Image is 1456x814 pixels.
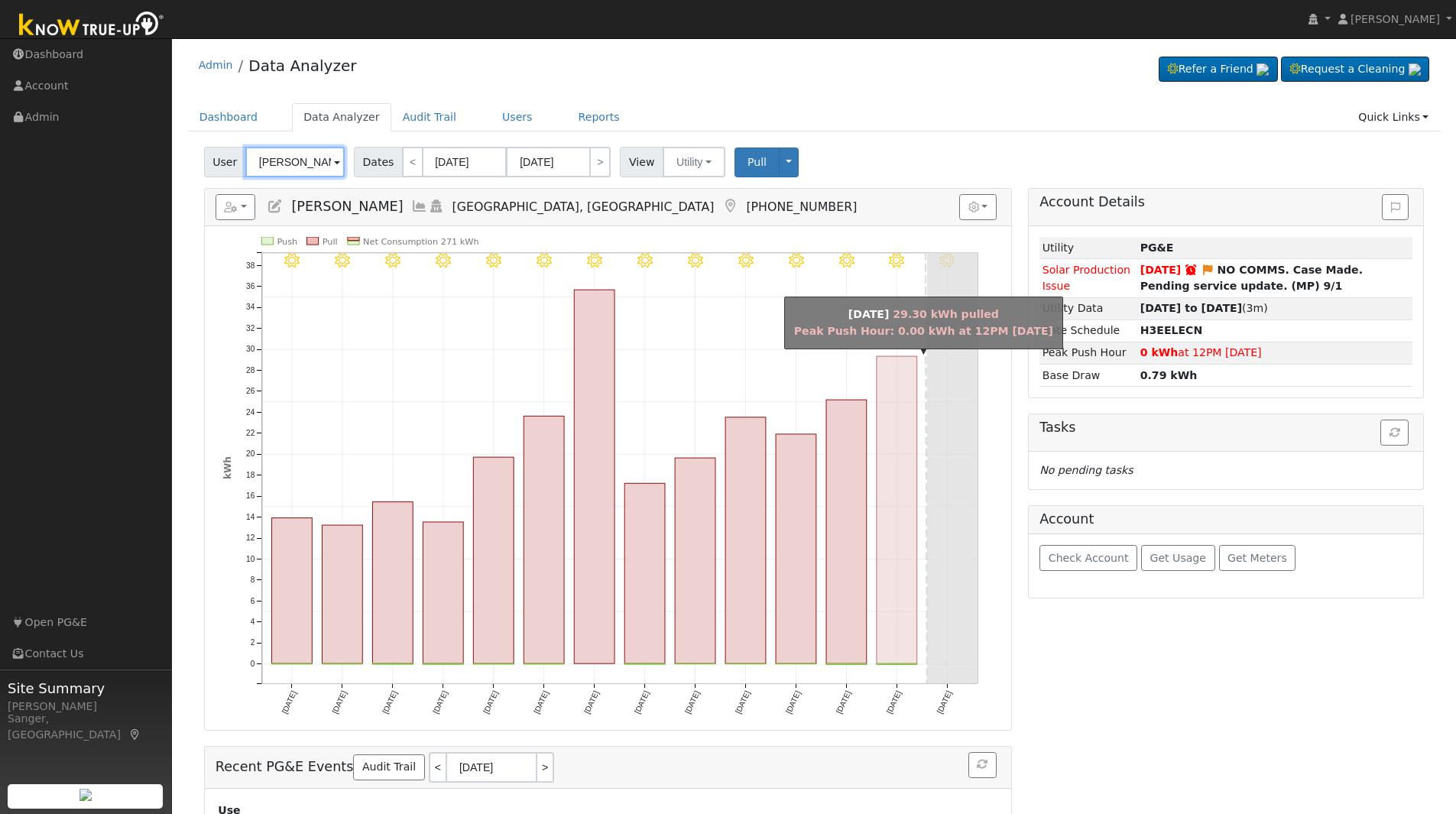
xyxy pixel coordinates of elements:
a: Login As (last 09/24/2025 4:29:47 PM) [428,199,445,214]
text: 18 [246,471,255,479]
text: 14 [246,513,255,521]
a: Data Analyzer [292,103,391,131]
td: Rate Schedule [1039,319,1137,342]
img: retrieve [1409,63,1421,76]
a: Multi-Series Graph [411,199,428,214]
rect: onclick="" [826,664,867,665]
a: Audit Trail [353,754,424,780]
h5: Recent PG&E Events [216,752,1000,783]
text: 12 [246,534,255,543]
h5: Account [1039,511,1094,527]
rect: onclick="" [624,664,665,665]
span: Site Summary [8,678,164,699]
text: kWh [222,456,233,479]
text: [DATE] [885,689,903,715]
a: Refer a Friend [1159,57,1278,83]
i: 9/19 - MostlyClear [637,253,653,268]
a: Reports [567,103,631,131]
text: Push [277,237,297,247]
text: [DATE] [633,689,650,715]
div: [PERSON_NAME] [8,699,164,715]
i: 9/24 - MostlyClear [889,253,904,268]
text: [DATE] [280,689,297,715]
a: < [429,752,446,783]
a: Map [128,728,142,741]
text: [DATE] [835,689,852,715]
a: Audit Trail [391,103,468,131]
rect: onclick="" [423,664,463,665]
a: Data Analyzer [248,57,356,75]
strong: J [1140,324,1203,336]
span: Dates [354,147,403,177]
text: 0 [250,660,255,668]
span: View [620,147,663,177]
rect: onclick="" [473,664,514,665]
i: 9/18 - Clear [587,253,602,268]
button: Refresh [1380,420,1409,446]
button: Check Account [1039,545,1137,571]
a: Quick Links [1347,103,1440,131]
text: Net Consumption 271 kWh [363,237,479,247]
text: 6 [250,597,255,605]
rect: onclick="" [624,484,665,664]
span: [PERSON_NAME] [1351,13,1440,25]
rect: onclick="" [524,417,564,664]
text: 26 [246,387,255,395]
rect: onclick="" [271,664,312,665]
i: 9/23 - Clear [838,253,854,268]
span: 29.30 kWh pulled Peak Push Hour: 0.00 kWh at 12PM [DATE] [794,308,1053,336]
strong: NO COMMS. Case Made. Pending service update. (MP) 9/1 [1140,264,1363,292]
a: Map [722,199,738,214]
text: 28 [246,366,255,375]
rect: onclick="" [877,664,917,665]
button: Issue History [1382,194,1409,220]
rect: onclick="" [675,458,715,663]
td: Peak Push Hour [1039,342,1137,364]
i: Edit Issue [1201,264,1214,275]
rect: onclick="" [322,664,362,665]
text: [DATE] [482,689,499,715]
a: Edit User (34366) [267,199,284,214]
span: Solar Production Issue [1043,264,1130,292]
rect: onclick="" [826,400,867,663]
a: Dashboard [188,103,270,131]
text: [DATE] [431,689,449,715]
text: 38 [246,261,255,270]
a: > [589,147,611,177]
text: [DATE] [582,689,600,715]
span: Get Usage [1150,552,1206,564]
strong: ID: 17271044, authorized: 09/10/25 [1140,242,1174,254]
span: [DATE] [1140,264,1182,276]
i: No pending tasks [1039,464,1133,476]
rect: onclick="" [372,664,413,665]
span: Get Meters [1227,552,1287,564]
a: Snooze expired 09/08/2025 [1184,264,1198,276]
img: retrieve [79,789,92,801]
span: (3m) [1140,302,1268,314]
span: Check Account [1049,552,1129,564]
rect: onclick="" [725,417,766,663]
i: 9/16 - Clear [486,253,501,268]
strong: [DATE] [848,308,890,320]
a: Request a Cleaning [1281,57,1429,83]
i: 9/22 - Clear [788,253,803,268]
h5: Account Details [1039,194,1412,210]
text: 2 [250,639,255,647]
text: 30 [246,345,255,354]
h5: Tasks [1039,420,1412,436]
span: Pull [747,156,767,168]
rect: onclick="" [423,522,463,663]
rect: onclick="" [322,525,362,663]
text: [DATE] [330,689,348,715]
rect: onclick="" [675,664,715,665]
img: retrieve [1257,63,1269,76]
td: Base Draw [1039,365,1137,387]
i: 9/17 - Clear [537,253,552,268]
text: 20 [246,450,255,459]
td: at 12PM [DATE] [1137,342,1412,364]
rect: onclick="" [524,664,564,665]
text: Pull [322,237,337,247]
button: Pull [734,148,780,177]
text: [DATE] [784,689,802,715]
i: 9/14 - Clear [385,253,400,268]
